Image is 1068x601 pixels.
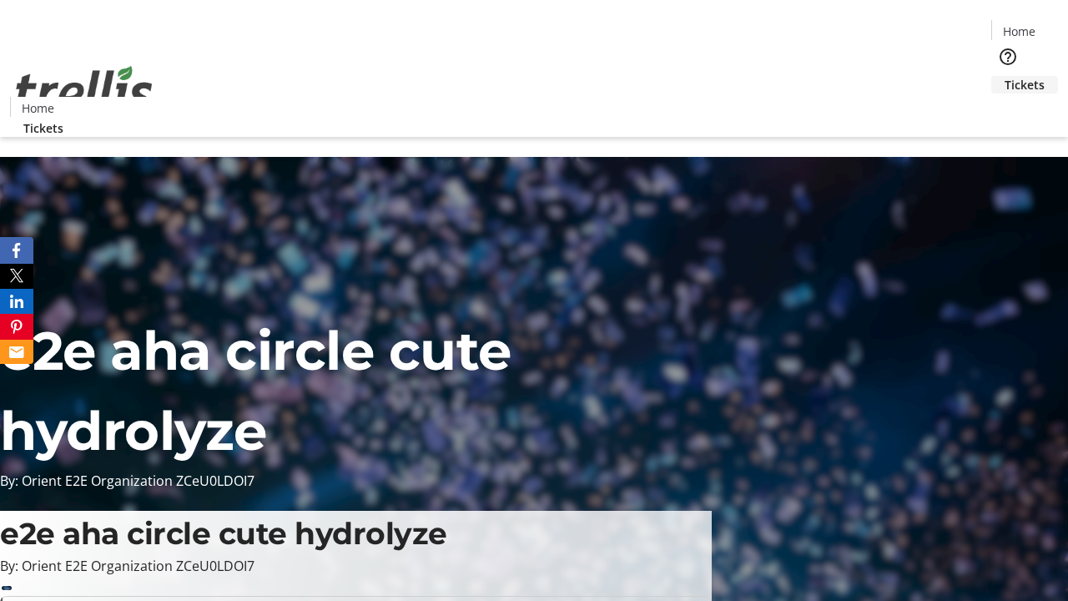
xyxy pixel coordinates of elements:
[991,76,1058,93] a: Tickets
[1003,23,1035,40] span: Home
[1005,76,1045,93] span: Tickets
[992,23,1045,40] a: Home
[991,93,1025,127] button: Cart
[10,48,159,131] img: Orient E2E Organization ZCeU0LDOI7's Logo
[11,99,64,117] a: Home
[991,40,1025,73] button: Help
[23,119,63,137] span: Tickets
[10,119,77,137] a: Tickets
[22,99,54,117] span: Home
